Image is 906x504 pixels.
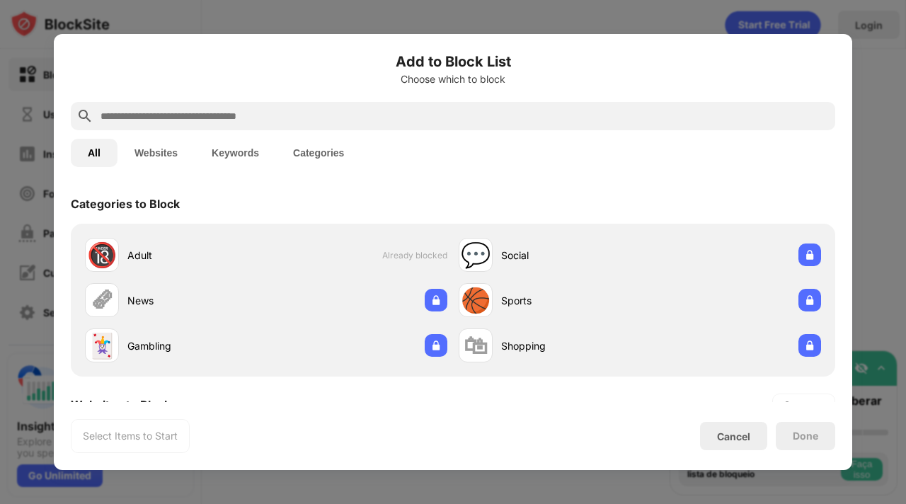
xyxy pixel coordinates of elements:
div: 🏀 [461,286,491,315]
button: All [71,139,117,167]
div: Websites to Block [71,398,171,412]
div: Shopping [501,338,640,353]
button: Keywords [195,139,276,167]
div: 🔞 [87,241,117,270]
div: Categories to Block [71,197,180,211]
button: Websites [117,139,195,167]
div: 🛍 [464,331,488,360]
h6: Add to Block List [71,51,835,72]
div: See more [784,398,823,412]
div: 💬 [461,241,491,270]
div: Choose which to block [71,74,835,85]
div: 🃏 [87,331,117,360]
div: Adult [127,248,266,263]
div: Select Items to Start [83,429,178,443]
span: Already blocked [382,250,447,260]
div: Gambling [127,338,266,353]
div: 🗞 [90,286,114,315]
div: Cancel [717,430,750,442]
button: Categories [276,139,361,167]
div: Done [793,430,818,442]
div: News [127,293,266,308]
div: Social [501,248,640,263]
img: search.svg [76,108,93,125]
div: Sports [501,293,640,308]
